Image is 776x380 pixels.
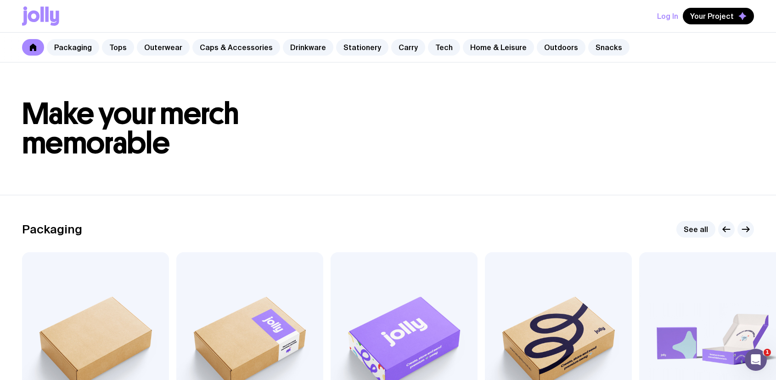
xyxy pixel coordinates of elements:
a: Home & Leisure [463,39,534,56]
h2: Packaging [22,222,82,236]
a: Snacks [588,39,630,56]
a: Outdoors [537,39,585,56]
a: Tech [428,39,460,56]
a: See all [676,221,715,238]
a: Caps & Accessories [192,39,280,56]
a: Outerwear [137,39,190,56]
a: Drinkware [283,39,333,56]
span: 1 [764,349,771,356]
button: Log In [657,8,678,24]
button: Your Project [683,8,754,24]
a: Tops [102,39,134,56]
a: Stationery [336,39,388,56]
a: Packaging [47,39,99,56]
span: Your Project [690,11,734,21]
span: Make your merch memorable [22,96,239,161]
iframe: Intercom live chat [745,349,767,371]
a: Carry [391,39,425,56]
